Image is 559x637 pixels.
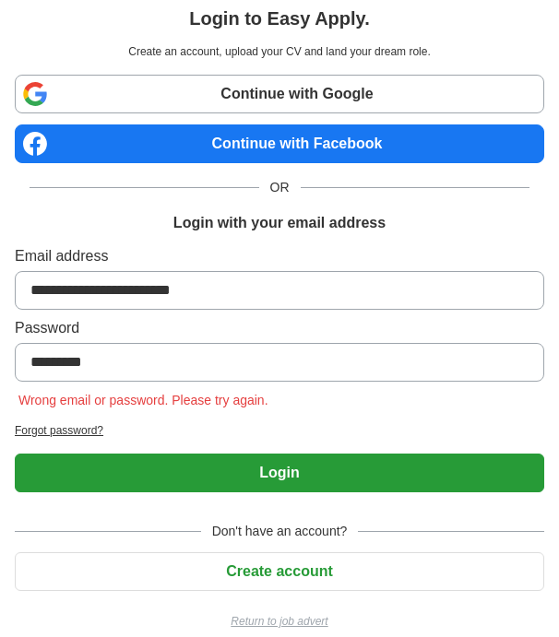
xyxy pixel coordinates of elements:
h1: Login with your email address [173,212,386,234]
a: Create account [15,563,544,579]
a: Forgot password? [15,422,544,439]
label: Password [15,317,544,339]
span: Don't have an account? [201,522,359,541]
span: Wrong email or password. Please try again. [15,393,272,407]
h1: Login to Easy Apply. [189,5,370,32]
a: Continue with Google [15,75,544,113]
label: Email address [15,245,544,267]
button: Login [15,454,544,492]
span: OR [259,178,301,197]
a: Continue with Facebook [15,124,544,163]
p: Create an account, upload your CV and land your dream role. [18,43,541,60]
a: Return to job advert [15,613,544,630]
button: Create account [15,552,544,591]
